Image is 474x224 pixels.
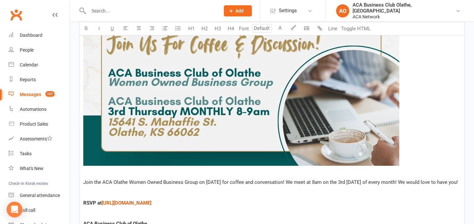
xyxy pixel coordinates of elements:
[20,166,43,171] div: What's New
[9,58,69,72] a: Calendar
[20,151,32,156] div: Tasks
[9,146,69,161] a: Tasks
[20,193,60,198] div: General attendance
[20,208,35,213] div: Roll call
[20,77,36,82] div: Reports
[9,188,69,203] a: General attendance kiosk mode
[353,14,456,20] div: ACA Network
[237,22,250,35] button: Font
[9,87,69,102] a: Messages 107
[211,22,224,35] button: H3
[252,24,272,33] input: Default
[185,22,198,35] button: H1
[353,2,456,14] div: ACA Business Club Olathe, [GEOGRAPHIC_DATA]
[235,8,244,13] span: Add
[9,161,69,176] a: What's New
[9,72,69,87] a: Reports
[7,202,22,217] div: Open Intercom Messenger
[20,62,38,67] div: Calendar
[87,6,215,15] input: Search...
[9,102,69,117] a: Automations
[8,7,24,23] a: Clubworx
[279,3,297,18] span: Settings
[9,43,69,58] a: People
[9,132,69,146] a: Assessments
[106,22,119,35] button: U
[336,4,349,17] div: AO
[274,22,287,35] button: A
[20,33,42,38] div: Dashboard
[224,5,252,16] button: Add
[326,22,339,35] button: Line
[83,200,102,206] span: RSVP at
[111,26,114,32] span: U
[339,22,372,35] button: Toggle HTML
[198,22,211,35] button: H2
[20,107,46,112] div: Automations
[102,200,151,206] span: [URL][DOMAIN_NAME]
[9,117,69,132] a: Product Sales
[20,47,34,53] div: People
[9,203,69,218] a: Roll call
[20,136,52,141] div: Assessments
[20,121,48,127] div: Product Sales
[224,22,237,35] button: H4
[45,91,55,97] span: 107
[9,28,69,43] a: Dashboard
[83,179,458,185] span: Join the ACA Olathe Women Owned Business Group on [DATE] for coffee and conversation! We meet at ...
[20,92,41,97] div: Messages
